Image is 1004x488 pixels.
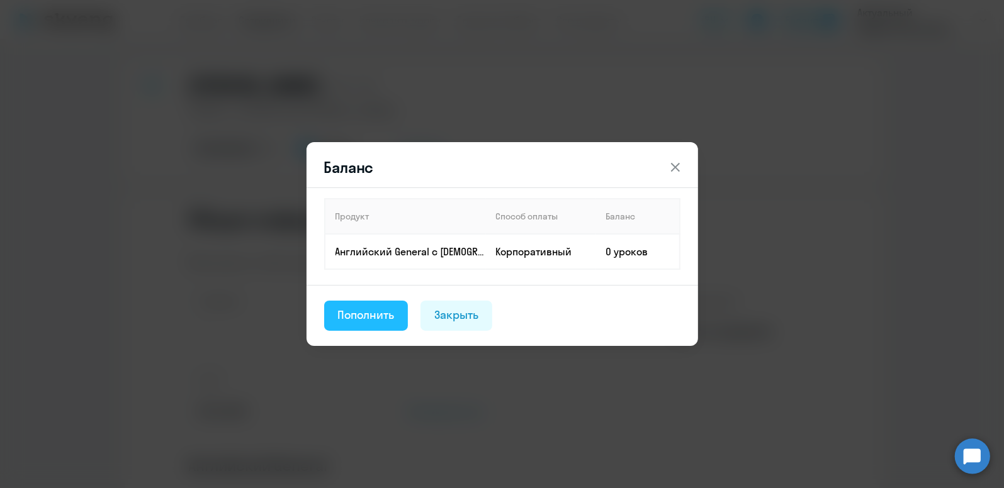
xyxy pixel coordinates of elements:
p: Английский General с [DEMOGRAPHIC_DATA] преподавателем [336,245,485,258]
button: Закрыть [420,301,492,331]
th: Продукт [325,199,486,234]
td: 0 уроков [596,234,680,269]
div: Закрыть [434,307,478,323]
header: Баланс [307,157,698,177]
td: Корпоративный [486,234,596,269]
div: Пополнить [338,307,395,323]
th: Способ оплаты [486,199,596,234]
th: Баланс [596,199,680,234]
button: Пополнить [324,301,409,331]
